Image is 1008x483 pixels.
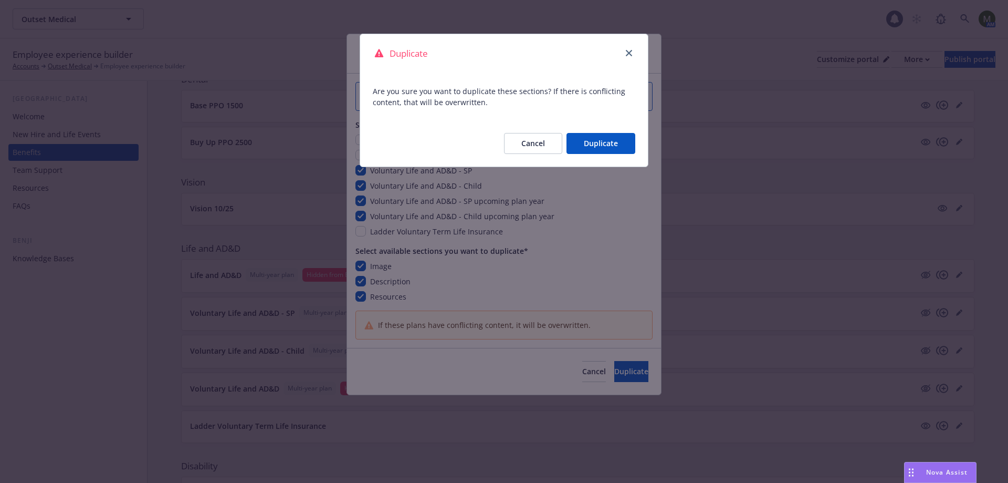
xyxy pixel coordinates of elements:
button: Duplicate [566,133,635,154]
span: Nova Assist [926,468,968,477]
div: Drag to move [905,463,918,482]
a: close [623,47,635,59]
span: Are you sure you want to duplicate these sections? If there is conflicting content, that will be ... [360,73,648,120]
button: Nova Assist [904,462,976,483]
span: Duplicate [390,47,428,60]
button: Cancel [504,133,562,154]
